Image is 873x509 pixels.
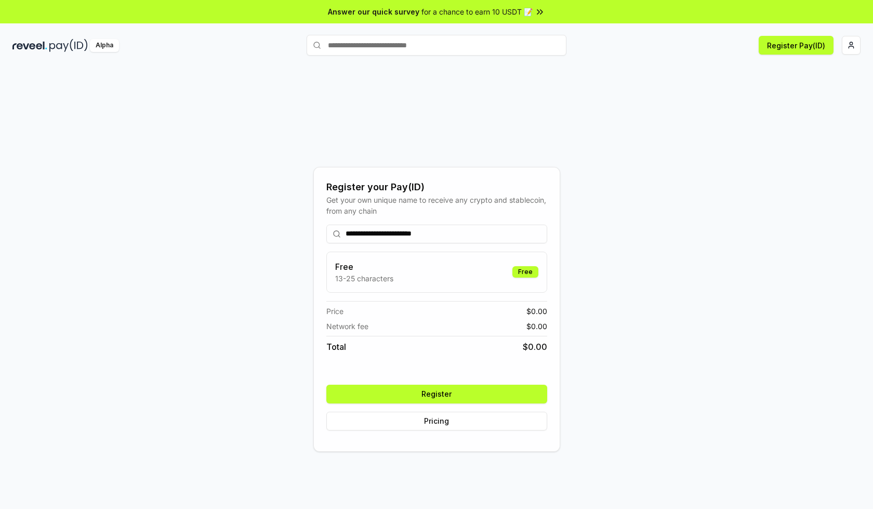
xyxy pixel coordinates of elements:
span: Total [326,341,346,353]
span: $ 0.00 [526,306,547,317]
div: Get your own unique name to receive any crypto and stablecoin, from any chain [326,194,547,216]
div: Register your Pay(ID) [326,180,547,194]
img: pay_id [49,39,88,52]
div: Alpha [90,39,119,52]
span: for a chance to earn 10 USDT 📝 [421,6,533,17]
span: $ 0.00 [523,341,547,353]
h3: Free [335,260,393,273]
span: Answer our quick survey [328,6,419,17]
span: Price [326,306,343,317]
p: 13-25 characters [335,273,393,284]
img: reveel_dark [12,39,47,52]
div: Free [512,266,538,278]
span: Network fee [326,321,368,332]
button: Register [326,385,547,403]
span: $ 0.00 [526,321,547,332]
button: Pricing [326,412,547,430]
button: Register Pay(ID) [759,36,834,55]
